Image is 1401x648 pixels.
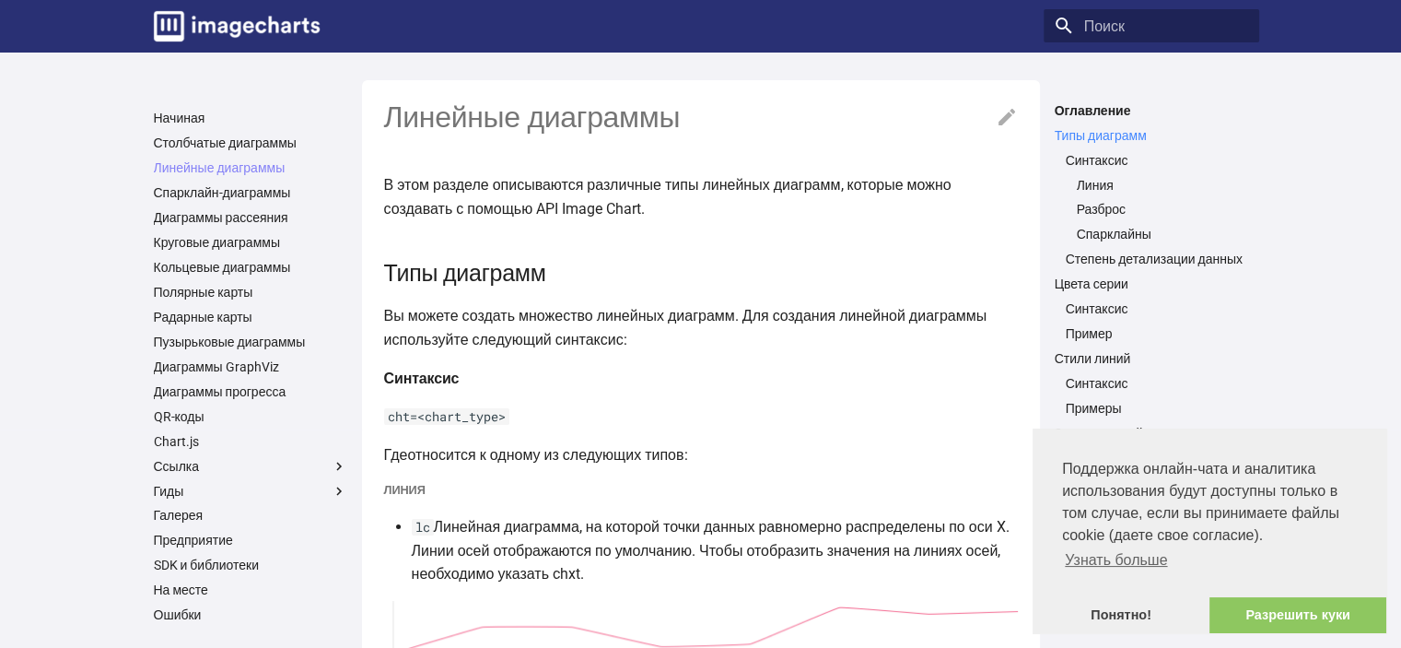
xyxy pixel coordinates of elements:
[1066,177,1248,243] nav: Синтаксис
[154,284,347,300] a: Полярные карты
[1066,153,1128,168] font: Синтаксис
[384,446,408,464] font: Где
[154,359,279,374] font: Диаграммы GraphViz
[154,111,205,125] font: Начиная
[154,110,347,126] a: Начиная
[384,176,952,218] font: В этом разделе описываются различные типы линейных диаграмм, которые можно создавать с помощью AP...
[154,135,347,151] a: Столбчатые диаграммы
[1055,300,1248,342] nav: Цвета серии
[384,260,546,287] font: Типы диаграмм
[154,234,347,251] a: Круговые диаграммы
[1077,202,1126,217] font: Разброс
[1077,201,1248,218] a: Разброс
[154,260,291,275] font: Кольцевые диаграммы
[1066,401,1122,416] font: Примеры
[1055,127,1248,144] a: Типы диаграмм
[154,408,347,425] a: QR-коды
[407,446,687,464] font: относится к одному из следующих типов:
[146,4,327,49] a: Документация по Image-Charts
[1033,597,1209,634] a: отклонить сообщение о cookie
[154,335,306,349] font: Пузырьковые диаграммы
[154,184,347,201] a: Спарклайн-диаграммы
[154,160,286,175] font: Линейные диаграммы
[1055,103,1131,118] font: Оглавление
[1091,607,1151,622] font: Понятно!
[154,334,347,350] a: Пузырьковые диаграммы
[154,507,347,524] a: Галерея
[1066,325,1248,342] a: Пример
[1077,226,1248,242] a: Спарклайны
[154,409,204,424] font: QR-коды
[154,459,200,474] font: Ссылка
[1055,375,1248,417] nav: Стили линий
[1044,9,1259,42] input: Поиск
[154,210,288,225] font: Диаграммы рассеяния
[1066,252,1243,266] font: Степень детализации данных
[384,370,460,387] font: Синтаксис
[154,310,252,324] font: Радарные карты
[412,519,434,536] code: lc
[154,508,204,523] font: Галерея
[1033,429,1386,633] div: согласие на использование cookie
[154,359,347,375] a: Диаграммы GraphViz
[154,582,347,598] a: На месте
[1066,326,1113,341] font: Пример
[1055,152,1248,268] nav: Типы диаграмм
[1055,277,1128,291] font: Цвета серии
[1055,426,1143,441] font: Заливка линий
[1055,425,1248,442] a: Заливка линий
[1077,227,1151,242] font: Спарклайны
[1066,400,1248,417] a: Примеры
[384,408,509,425] code: cht=<chart_type>
[1065,552,1167,568] font: Узнать больше
[1066,251,1248,267] a: Степень детализации данных
[1066,375,1248,392] a: Синтаксис
[154,433,347,450] a: Chart.js
[154,557,347,573] a: SDK и библиотеки
[154,383,347,400] a: Диаграммы прогресса
[154,583,208,597] font: На месте
[1062,547,1171,574] a: узнать больше о файлах cookie
[384,483,426,497] font: Линия
[384,100,681,135] font: Линейные диаграммы
[1066,376,1128,391] font: Синтаксис
[154,285,253,300] font: Полярные карты
[1055,351,1131,366] font: Стили линий
[154,135,297,150] font: Столбчатые диаграммы
[154,558,260,572] font: SDK и библиотеки
[1077,177,1248,194] a: Линия
[154,11,320,41] img: логотип
[154,607,347,623] a: Ошибки
[154,384,286,399] font: Диаграммы прогресса
[1077,178,1114,193] font: Линия
[154,532,347,548] a: Предприятие
[1055,350,1248,367] a: Стили линий
[154,607,202,622] font: Ошибки
[1066,152,1248,169] a: Синтаксис
[154,185,291,200] font: Спарклайн-диаграммы
[1044,102,1259,442] nav: Оглавление
[154,484,184,499] font: Гиды
[384,307,987,348] font: Вы можете создать множество линейных диаграмм. Для создания линейной диаграммы используйте следую...
[1055,128,1147,143] font: Типы диаграмм
[154,209,347,226] a: Диаграммы рассеяния
[1245,607,1350,622] font: Разрешить куки
[1062,461,1339,543] font: Поддержка онлайн-чата и аналитика использования будут доступны только в том случае, если вы прини...
[154,235,280,250] font: Круговые диаграммы
[154,309,347,325] a: Радарные карты
[154,533,233,548] font: Предприятие
[154,259,347,276] a: Кольцевые диаграммы
[1066,300,1248,317] a: Синтаксис
[1066,301,1128,316] font: Синтаксис
[154,434,199,449] font: Chart.js
[1209,597,1386,634] a: разрешить куки
[154,159,347,176] a: Линейные диаграммы
[412,518,1010,583] font: Линейная диаграмма, на которой точки данных равномерно распределены по оси X. Линии осей отобража...
[1055,276,1248,292] a: Цвета серии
